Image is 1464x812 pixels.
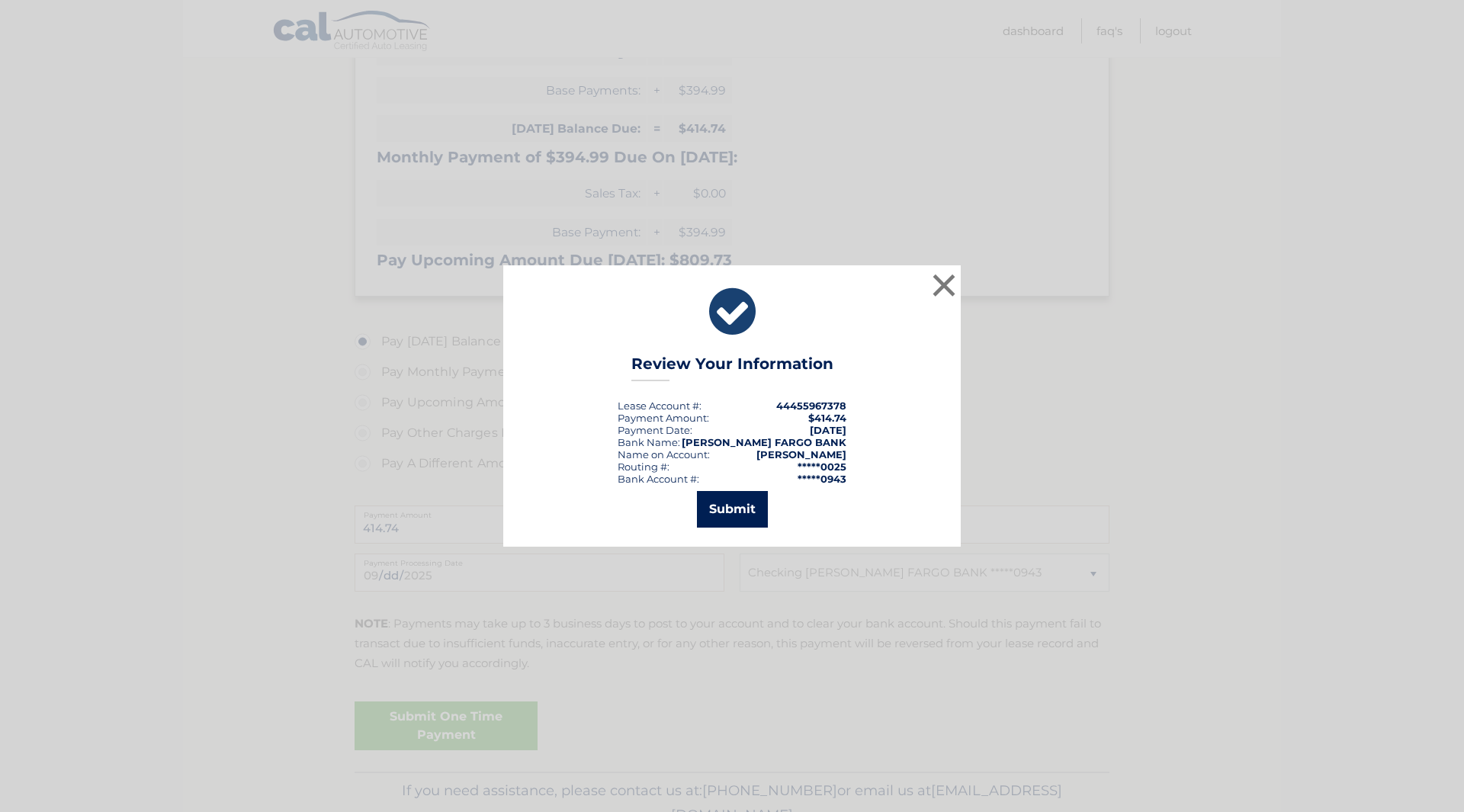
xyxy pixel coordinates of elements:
div: Routing #: [618,461,669,473]
div: Bank Name: [618,436,680,448]
div: Bank Account #: [618,473,699,485]
strong: [PERSON_NAME] [756,448,846,461]
span: $414.74 [808,412,846,424]
div: Payment Amount: [618,412,709,424]
strong: 44455967378 [776,400,846,412]
div: Name on Account: [618,448,710,461]
button: Submit [697,491,768,528]
div: Lease Account #: [618,400,701,412]
span: [DATE] [810,424,846,436]
h3: Review Your Information [631,355,833,381]
button: × [929,270,959,300]
div: : [618,424,692,436]
span: Payment Date [618,424,690,436]
strong: [PERSON_NAME] FARGO BANK [682,436,846,448]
